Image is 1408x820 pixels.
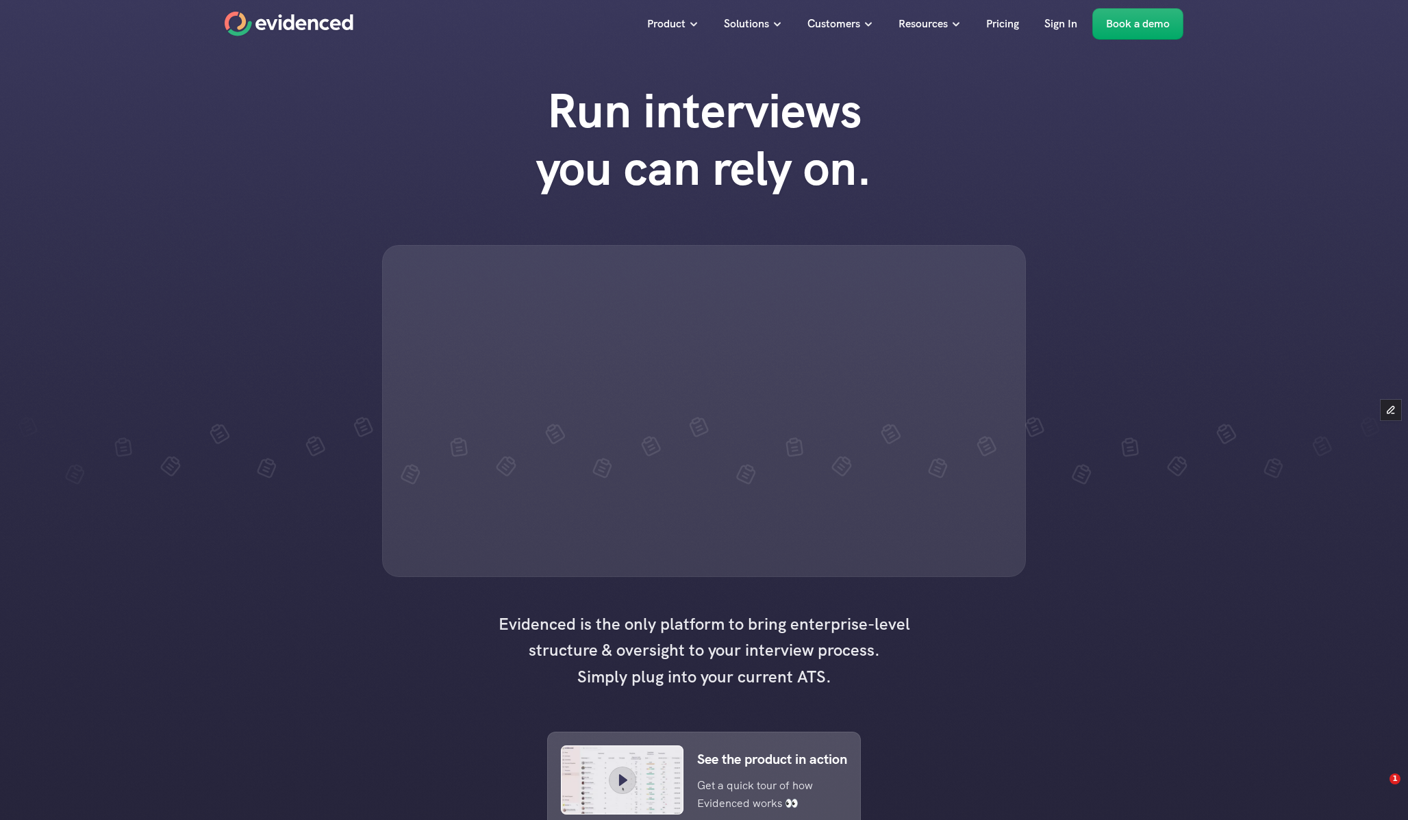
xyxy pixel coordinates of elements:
[697,777,827,812] p: Get a quick tour of how Evidenced works 👀
[807,15,860,33] p: Customers
[1390,773,1400,784] span: 1
[509,82,899,197] h1: Run interviews you can rely on.
[1034,8,1088,40] a: Sign In
[1044,15,1077,33] p: Sign In
[1381,400,1401,420] button: Edit Framer Content
[724,15,769,33] p: Solutions
[697,748,847,770] p: See the product in action
[898,15,948,33] p: Resources
[492,611,916,690] h4: Evidenced is the only platform to bring enterprise-level structure & oversight to your interview ...
[1092,8,1183,40] a: Book a demo
[986,15,1019,33] p: Pricing
[1106,15,1170,33] p: Book a demo
[1361,773,1394,806] iframe: Intercom live chat
[976,8,1029,40] a: Pricing
[225,12,353,36] a: Home
[647,15,686,33] p: Product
